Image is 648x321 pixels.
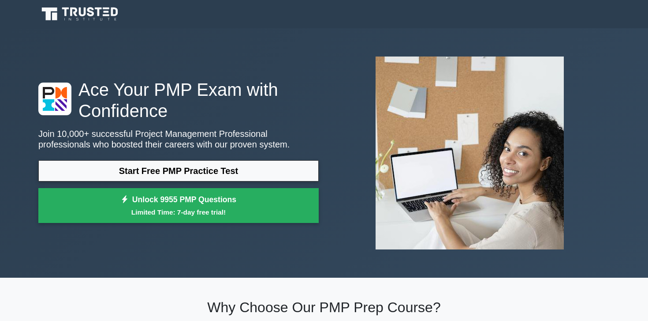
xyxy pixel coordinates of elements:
[38,160,319,181] a: Start Free PMP Practice Test
[38,299,610,316] h2: Why Choose Our PMP Prep Course?
[38,79,319,121] h1: Ace Your PMP Exam with Confidence
[38,128,319,150] p: Join 10,000+ successful Project Management Professional professionals who boosted their careers w...
[49,207,308,217] small: Limited Time: 7-day free trial!
[38,188,319,223] a: Unlock 9955 PMP QuestionsLimited Time: 7-day free trial!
